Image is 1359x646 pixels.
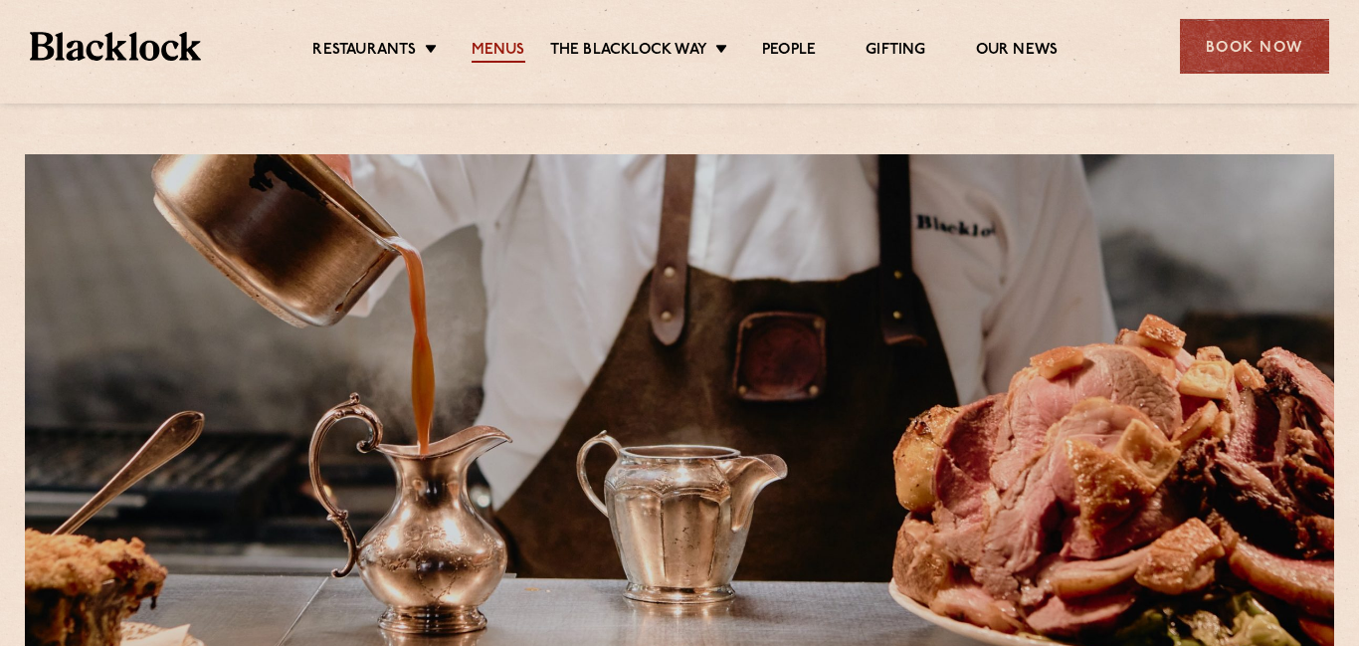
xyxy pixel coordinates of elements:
[976,41,1059,63] a: Our News
[550,41,707,63] a: The Blacklock Way
[1180,19,1329,74] div: Book Now
[312,41,416,63] a: Restaurants
[762,41,816,63] a: People
[30,32,201,61] img: BL_Textured_Logo-footer-cropped.svg
[866,41,925,63] a: Gifting
[472,41,525,63] a: Menus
